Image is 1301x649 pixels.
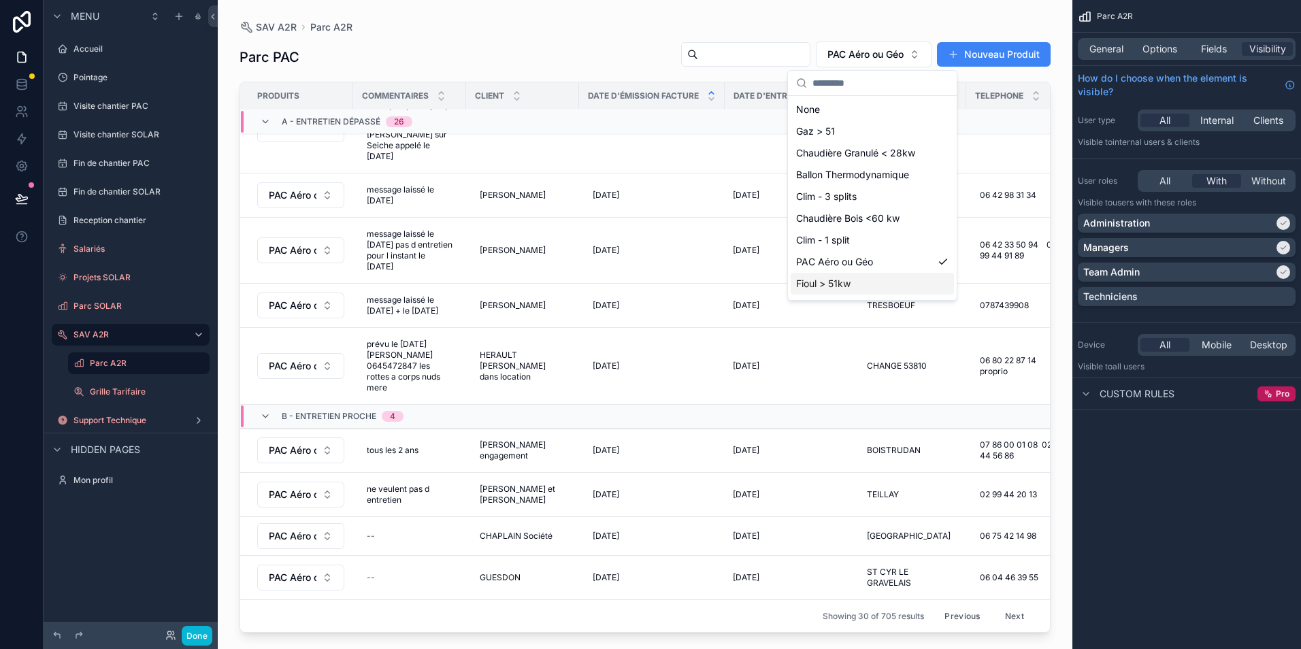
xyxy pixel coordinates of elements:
span: 06 80 22 87 14 proprio [980,355,1066,377]
span: prévu le [DATE] [PERSON_NAME] 0645472847 les rottes a corps nuds mere [367,339,452,393]
span: Clim - 4 splits [796,299,857,312]
a: Parc A2R [310,20,352,34]
span: All [1159,174,1170,188]
a: Salariés [52,238,210,260]
span: [DATE] [733,361,759,371]
label: SAV A2R [73,329,182,340]
span: 0787439908 [980,300,1029,311]
a: Fin de chantier SOLAR [52,181,210,203]
span: Showing 30 of 705 results [823,611,924,622]
span: SAV A2R [256,20,297,34]
p: Administration [1083,216,1150,230]
button: Select Button [816,41,932,67]
span: Commentaires [362,90,429,101]
span: [DATE] [733,245,759,256]
span: message laissé le [DATE] pas d entretien pour l instant le [DATE] [367,229,452,272]
a: SAV A2R [240,20,297,34]
label: User roles [1078,176,1132,186]
span: [DATE] [593,190,619,201]
span: Internal [1200,114,1234,127]
div: -- [367,572,375,583]
p: Visible to [1078,137,1296,148]
a: Reception chantier [52,210,210,231]
span: CHAPLAIN Société [480,531,553,542]
span: [PERSON_NAME] [480,245,546,256]
span: a - entretien dépassé [282,116,380,127]
span: Visibility [1249,42,1286,56]
label: User type [1078,115,1132,126]
span: Gaz > 51 [796,124,835,138]
span: PAC Aéro ou Géo [269,299,316,312]
button: Select Button [257,237,344,263]
div: -- [367,531,375,542]
span: PAC Aéro ou Géo [269,488,316,501]
span: PAC Aéro ou Géo [269,359,316,373]
span: TEILLAY [867,489,899,500]
span: [DATE] [593,445,619,456]
span: tous les 2 ans [367,445,418,456]
span: PAC Aéro ou Géo [827,48,904,61]
span: Chaudière Bois <60 kw [796,212,900,225]
div: 26 [394,116,404,127]
span: Pro [1276,388,1289,399]
span: All [1159,114,1170,127]
span: PAC Aéro ou Géo [269,244,316,257]
button: Select Button [257,182,344,208]
a: Pointage [52,67,210,88]
span: [DATE] [593,572,619,583]
span: Chaudière Granulé < 28kw [796,146,915,160]
span: all users [1113,361,1144,371]
label: Pointage [73,72,207,83]
span: [PERSON_NAME] [480,190,546,201]
span: Parc A2R [1097,11,1133,22]
span: [GEOGRAPHIC_DATA] [867,531,951,542]
span: Date d'entretien n+1 [734,90,827,101]
button: Select Button [257,565,344,590]
a: Fin de chantier PAC [52,152,210,174]
span: [DATE] [733,531,759,542]
label: Salariés [73,244,207,254]
span: Clim - 1 split [796,233,850,247]
span: PAC Aéro ou Géo [269,188,316,202]
span: PAC Aéro ou Géo [269,571,316,584]
label: Accueil [73,44,207,54]
a: Projets SOLAR [52,267,210,288]
span: PAC Aéro ou Géo [269,444,316,457]
span: Ballon Thermodynamique [796,168,909,182]
a: How do I choose when the element is visible? [1078,71,1296,99]
a: Parc A2R [68,352,210,374]
button: Select Button [257,523,344,549]
span: Options [1142,42,1177,56]
div: None [791,99,954,120]
span: PAC Aéro ou Géo [269,529,316,543]
a: Parc SOLAR [52,295,210,317]
span: With [1206,174,1227,188]
a: Mon profil [52,469,210,491]
a: Visite chantier PAC [52,95,210,117]
p: Techniciens [1083,290,1138,303]
span: ST CYR LE GRAVELAIS [867,567,953,588]
span: [DATE] [733,572,759,583]
label: Device [1078,339,1132,350]
span: [DATE] [593,361,619,371]
span: TRESBOEUF [867,300,915,311]
label: Visite chantier SOLAR [73,129,207,140]
button: Next [995,605,1034,627]
p: Managers [1083,241,1129,254]
span: Mobile [1202,338,1232,352]
span: 02 99 44 20 13 [980,489,1037,500]
span: GUESDON [480,572,521,583]
span: PAC Aéro ou Géo [796,255,873,269]
a: Support Technique [52,410,210,431]
button: Done [182,626,212,646]
span: Custom rules [1100,387,1174,401]
label: Parc A2R [90,358,201,369]
span: 06 42 33 50 94 02 99 44 91 89 [980,239,1066,261]
span: Fields [1201,42,1227,56]
label: Fin de chantier SOLAR [73,186,207,197]
label: Grille Tarifaire [90,386,207,397]
button: Previous [935,605,989,627]
span: Fioul > 51kw [796,277,851,290]
span: message laissé le [DATE] + le [DATE] [367,295,452,316]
